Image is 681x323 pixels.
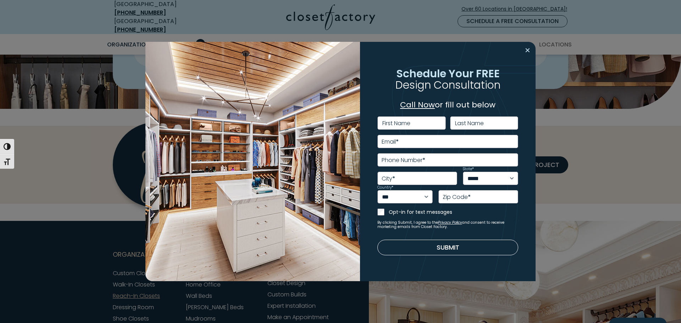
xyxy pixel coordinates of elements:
[389,208,519,216] label: Opt-in for text messages
[455,121,484,126] label: Last Name
[395,77,500,93] span: Design Consultation
[377,99,519,111] p: or fill out below
[377,240,519,255] button: Submit
[522,45,533,56] button: Close modal
[377,221,519,229] small: By clicking Submit, I agree to the and consent to receive marketing emails from Closet Factory.
[382,157,425,163] label: Phone Number
[400,99,435,110] a: Call Now
[396,66,500,81] span: Schedule Your FREE
[377,186,393,189] label: Country
[382,176,395,182] label: City
[463,167,474,171] label: State
[438,220,462,225] a: Privacy Policy
[145,42,360,281] img: Walk in closet with island
[382,121,410,126] label: First Name
[443,194,471,200] label: Zip Code
[382,139,399,145] label: Email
